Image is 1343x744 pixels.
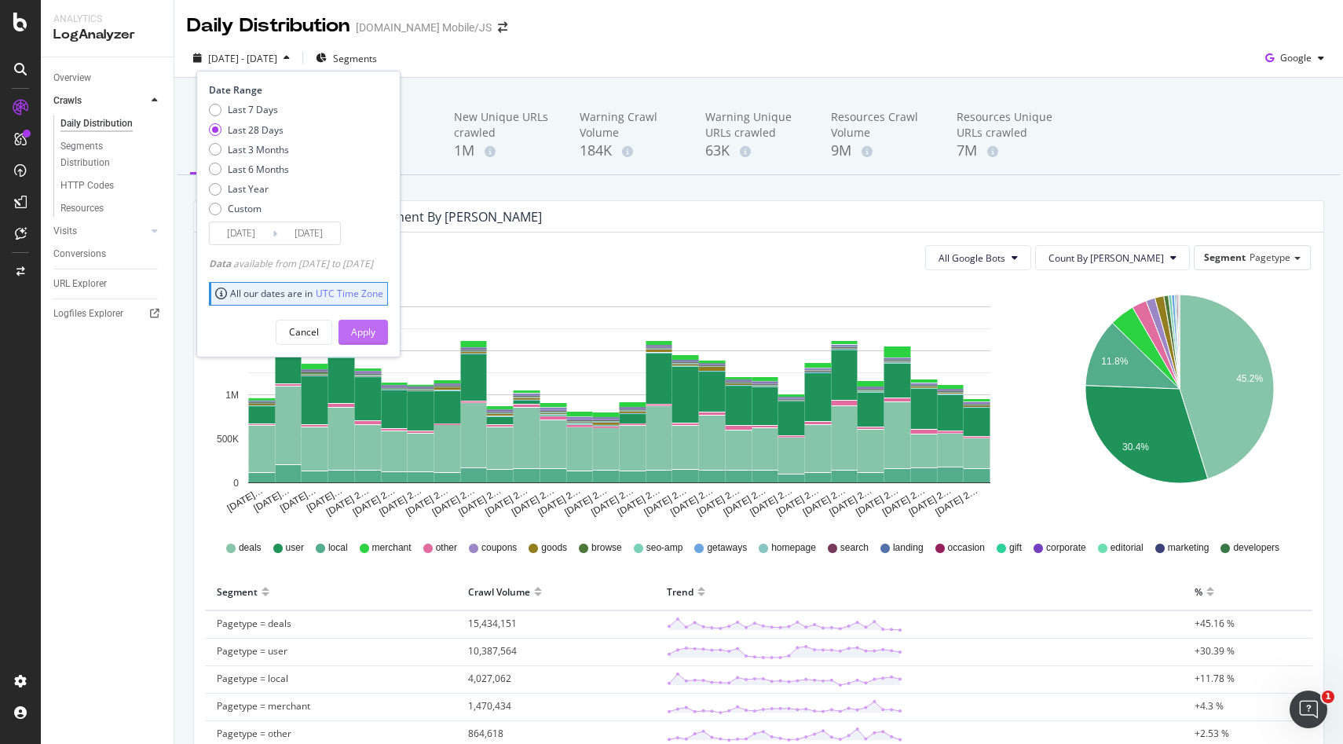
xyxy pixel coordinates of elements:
a: Overview [53,70,163,86]
span: homepage [771,541,816,555]
span: +4.3 % [1195,699,1224,713]
div: Resources Crawl Volume [831,109,931,141]
span: All Google Bots [939,251,1005,265]
span: Pagetype [1250,251,1290,264]
div: 7M [957,141,1057,161]
div: Resources [60,200,104,217]
span: user [286,541,304,555]
div: All our dates are in [215,287,383,300]
div: Conversions [53,246,106,262]
div: 9M [831,141,931,161]
div: Visits [53,223,77,240]
text: 30.4% [1122,442,1148,453]
span: [DATE] - [DATE] [208,52,277,65]
a: Daily Distribution [60,115,163,132]
div: A chart. [207,283,1031,519]
div: URL Explorer [53,276,107,292]
input: Start Date [210,222,273,244]
div: Crawl Volume [468,579,530,604]
div: Last 7 Days [209,103,289,116]
button: Segments [309,46,383,71]
span: Pagetype = other [217,727,291,740]
div: Last 7 Days [228,103,278,116]
div: Logfiles Explorer [53,306,123,322]
div: Resources Unique URLs crawled [957,109,1057,141]
span: developers [1233,541,1279,555]
text: 45.2% [1236,373,1263,384]
div: Last 6 Months [209,163,289,176]
div: arrow-right-arrow-left [498,22,507,33]
input: End Date [277,222,340,244]
div: Last 6 Months [228,163,289,176]
div: Segment [217,579,258,604]
span: getaways [707,541,747,555]
div: 63K [705,141,806,161]
span: search [840,541,869,555]
span: 1 [1322,691,1334,703]
div: Cancel [289,325,319,339]
div: Analytics [53,13,161,26]
span: Pagetype = merchant [217,699,310,713]
span: +2.53 % [1195,727,1229,740]
div: HTTP Codes [60,178,114,194]
span: local [328,541,348,555]
button: [DATE] - [DATE] [187,46,296,71]
span: 4,027,062 [468,672,511,685]
a: Visits [53,223,147,240]
div: 1M [454,141,554,161]
a: Conversions [53,246,163,262]
span: landing [893,541,924,555]
span: Google [1280,51,1312,64]
a: HTTP Codes [60,178,163,194]
button: Google [1259,46,1330,71]
button: Cancel [276,320,332,345]
div: Last 3 Months [209,143,289,156]
div: [DOMAIN_NAME] Mobile/JS [356,20,492,35]
text: 1M [225,390,239,401]
div: Last 3 Months [228,143,289,156]
span: goods [541,541,567,555]
text: 11.8% [1101,356,1128,367]
div: available from [DATE] to [DATE] [209,257,373,270]
div: Trend [667,579,693,604]
button: Count By [PERSON_NAME] [1035,245,1190,270]
span: +45.16 % [1195,617,1235,630]
text: 500K [217,434,239,445]
a: UTC Time Zone [316,287,383,300]
div: Apply [351,325,375,339]
span: gift [1009,541,1022,555]
text: 0 [233,478,239,489]
span: browse [591,541,622,555]
span: other [436,541,457,555]
div: % [1195,579,1202,604]
div: Segments Distribution [60,138,148,171]
span: 1,470,434 [468,699,511,713]
a: Logfiles Explorer [53,306,163,322]
a: Segments Distribution [60,138,163,171]
span: Pagetype = local [217,672,288,685]
span: marketing [1168,541,1209,555]
div: Last 28 Days [209,123,289,137]
span: 10,387,564 [468,644,517,658]
div: Warning Crawl Volume [580,109,680,141]
span: Segments [333,52,377,65]
svg: A chart. [1047,283,1312,519]
span: Count By Day [1048,251,1164,265]
span: deals [239,541,262,555]
iframe: Intercom live chat [1290,691,1327,728]
div: 184K [580,141,680,161]
span: corporate [1046,541,1086,555]
span: coupons [481,541,517,555]
div: LogAnalyzer [53,26,161,44]
div: Daily Distribution [187,13,349,39]
span: seo-amp [646,541,683,555]
div: Last Year [209,182,289,196]
div: Crawls [53,93,82,109]
span: 864,618 [468,727,503,740]
div: New Unique URLs crawled [454,109,554,141]
span: occasion [948,541,985,555]
button: Apply [338,320,388,345]
span: Data [209,257,233,270]
div: Last 28 Days [228,123,284,137]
